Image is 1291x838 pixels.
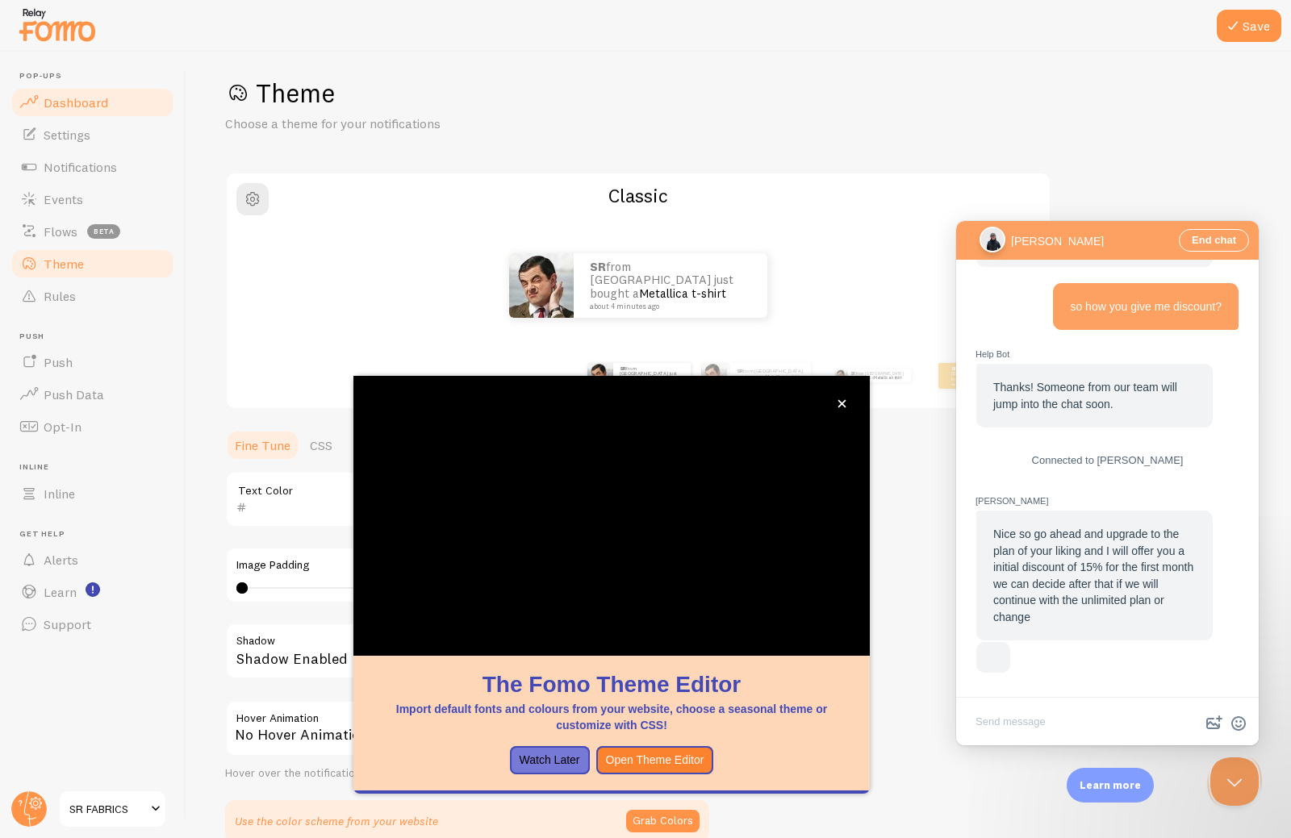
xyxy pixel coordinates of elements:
[44,127,90,143] span: Settings
[58,790,167,828] a: SR FABRICS
[1080,778,1141,793] p: Learn more
[737,368,743,374] strong: SR
[225,115,612,133] p: Choose a theme for your notifications
[236,558,698,573] label: Image Padding
[235,813,438,829] p: Use the color scheme from your website
[44,94,108,110] span: Dashboard
[956,221,1259,745] iframe: Help Scout Beacon - Live Chat, Contact Form, and Knowledge Base
[1067,768,1154,803] div: Learn more
[596,746,714,775] button: Open Theme Editor
[44,616,91,632] span: Support
[701,363,727,389] img: Fomo
[737,369,804,383] p: from [GEOGRAPHIC_DATA] just bought a
[834,369,847,382] img: Fomo
[44,256,84,272] span: Theme
[37,160,221,190] span: Thanks! Someone from our team will jump into the chat soon.
[765,373,800,379] a: Metallica t-shirt
[587,363,613,389] img: Fomo
[10,544,176,576] a: Alerts
[44,584,77,600] span: Learn
[10,477,176,510] a: Inline
[69,799,146,819] span: SR FABRICS
[44,486,75,502] span: Inline
[10,346,176,378] a: Push
[10,183,176,215] a: Events
[620,365,626,372] strong: SR
[87,224,120,239] span: beta
[373,669,850,700] h1: The Fomo Theme Editor
[19,71,176,81] span: Pop-ups
[590,302,746,311] small: about 4 minutes ago
[353,376,870,794] div: The Fomo Theme EditorImport default fonts and colours from your website, choose a seasonal theme ...
[10,215,176,248] a: Flows beta
[300,429,342,461] a: CSS
[590,261,751,311] p: from [GEOGRAPHIC_DATA] just bought a
[86,582,100,597] svg: <p>Watch New Feature Tutorials!</p>
[1210,757,1259,806] iframe: Help Scout Beacon - Close
[19,331,176,342] span: Push
[19,273,283,457] div: Chat message
[10,248,176,280] a: Theme
[590,259,606,274] strong: SR
[626,810,700,832] button: Grab Colors
[37,306,237,402] span: Nice so go ahead and upgrade to the plan of your liking and I will offer you a initial discount o...
[44,288,76,304] span: Rules
[19,223,283,256] div: Chat message
[850,369,905,382] p: from [GEOGRAPHIC_DATA] just bought a
[225,429,300,461] a: Fine Tune
[10,280,176,312] a: Rules
[225,623,709,682] div: Shadow Enabled
[510,746,590,775] button: Watch Later
[76,233,228,245] span: Connected to [PERSON_NAME]
[850,371,856,376] strong: SR
[874,375,901,380] a: Metallica t-shirt
[44,159,117,175] span: Notifications
[225,77,1252,110] h1: Theme
[19,126,283,206] div: Chat message
[509,253,574,318] img: Fomo
[19,126,283,141] span: Help Bot
[114,79,265,92] span: so how you give me discount?
[951,365,958,372] strong: SR
[44,419,81,435] span: Opt-In
[19,462,176,473] span: Inline
[10,86,176,119] a: Dashboard
[834,395,850,412] button: close,
[44,552,78,568] span: Alerts
[227,183,1050,208] h2: Classic
[44,386,104,402] span: Push Data
[951,382,1014,386] small: about 4 minutes ago
[10,378,176,411] a: Push Data
[19,273,283,288] span: [PERSON_NAME]
[19,529,176,540] span: Get Help
[639,286,726,301] a: Metallica t-shirt
[10,119,176,151] a: Settings
[44,223,77,240] span: Flows
[10,151,176,183] a: Notifications
[10,411,176,443] a: Opt-In
[620,365,684,386] p: from [GEOGRAPHIC_DATA] just bought a
[19,62,283,110] div: Chat message
[10,608,176,640] a: Support
[10,576,176,608] a: Learn
[225,700,709,757] div: No Hover Animation
[225,766,709,781] div: Hover over the notification for preview
[17,4,98,45] img: fomo-relay-logo-orange.svg
[44,191,83,207] span: Events
[951,365,1016,386] p: from [GEOGRAPHIC_DATA] just bought a
[44,354,73,370] span: Push
[373,701,850,733] p: Import default fonts and colours from your website, choose a seasonal theme or customize with CSS!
